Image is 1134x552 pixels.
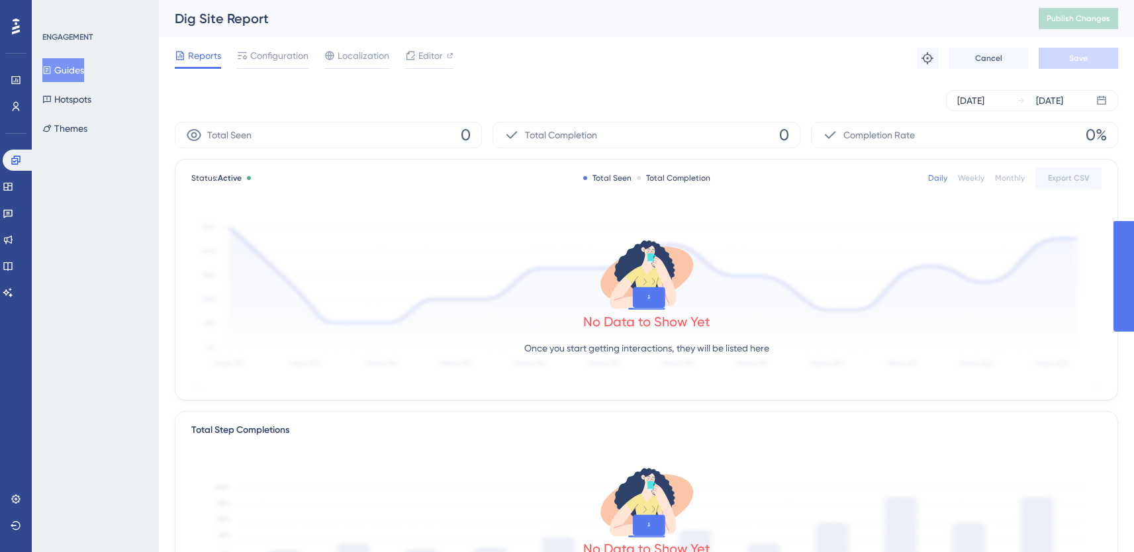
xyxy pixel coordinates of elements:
button: Publish Changes [1039,8,1118,29]
div: No Data to Show Yet [583,312,710,331]
span: Active [218,173,242,183]
iframe: UserGuiding AI Assistant Launcher [1078,500,1118,539]
span: Save [1069,53,1088,64]
div: Daily [928,173,947,183]
div: Total Seen [583,173,632,183]
div: [DATE] [957,93,984,109]
button: Hotspots [42,87,91,111]
span: Total Completion [525,127,597,143]
div: ENGAGEMENT [42,32,93,42]
button: Cancel [949,48,1028,69]
button: Export CSV [1035,167,1102,189]
div: Weekly [958,173,984,183]
span: 0 [461,124,471,146]
div: Total Step Completions [191,422,289,438]
button: Themes [42,116,87,140]
span: Reports [188,48,221,64]
span: Total Seen [207,127,252,143]
button: Guides [42,58,84,82]
span: 0 [779,124,789,146]
span: Configuration [250,48,308,64]
span: 0% [1086,124,1107,146]
div: Monthly [995,173,1025,183]
span: Localization [338,48,389,64]
span: Status: [191,173,242,183]
span: Export CSV [1048,173,1090,183]
span: Cancel [975,53,1002,64]
span: Completion Rate [843,127,915,143]
p: Once you start getting interactions, they will be listed here [524,340,769,356]
div: [DATE] [1036,93,1063,109]
span: Editor [418,48,443,64]
div: Dig Site Report [175,9,1006,28]
div: Total Completion [637,173,710,183]
button: Save [1039,48,1118,69]
span: Publish Changes [1047,13,1110,24]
